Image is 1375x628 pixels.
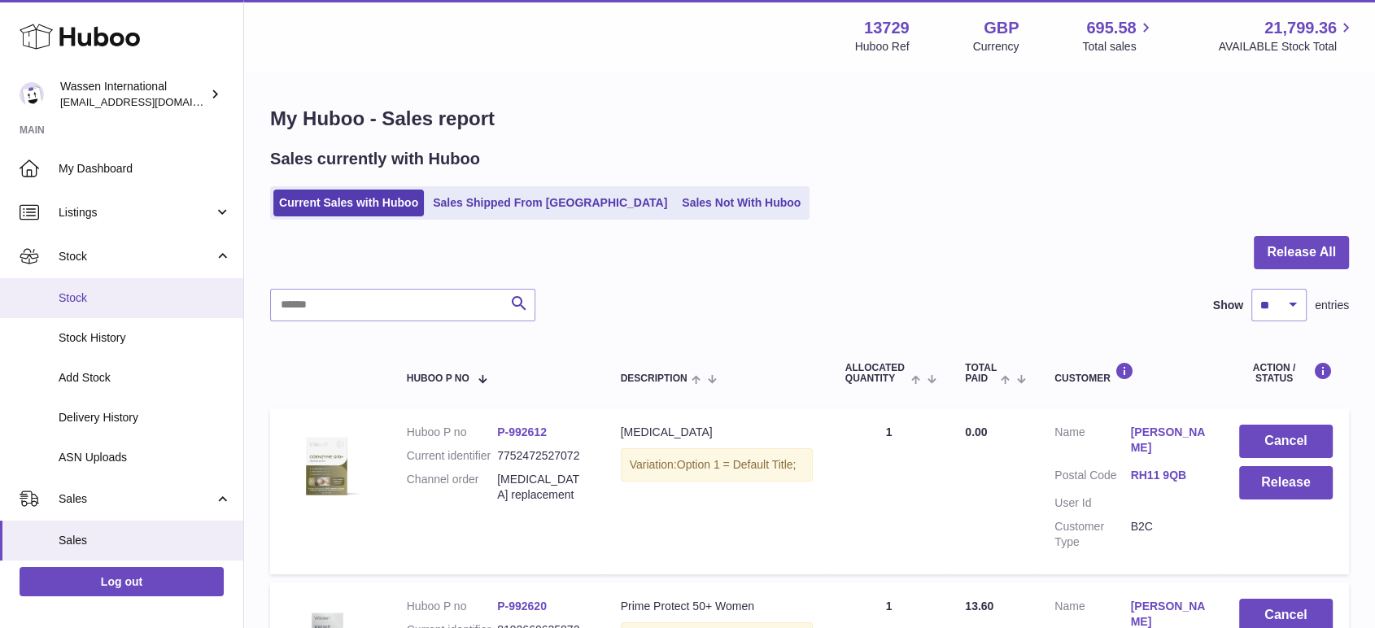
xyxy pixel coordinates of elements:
span: 21,799.36 [1264,17,1337,39]
span: Sales [59,491,214,507]
dt: Channel order [407,472,497,503]
span: Stock History [59,330,231,346]
span: Total paid [965,363,997,384]
dt: User Id [1054,495,1130,511]
a: 21,799.36 AVAILABLE Stock Total [1218,17,1355,55]
dt: Current identifier [407,448,497,464]
div: Wassen International [60,79,207,110]
h2: Sales currently with Huboo [270,148,480,170]
span: Stock [59,290,231,306]
img: Coenzyme-Q10-master.png [286,425,368,506]
button: Cancel [1239,425,1333,458]
span: Option 1 = Default Title; [677,458,797,471]
div: Action / Status [1239,362,1333,384]
span: entries [1315,298,1349,313]
span: ASN Uploads [59,450,231,465]
a: Log out [20,567,224,596]
img: gemma.moses@wassen.com [20,82,44,107]
button: Release All [1254,236,1349,269]
label: Show [1213,298,1243,313]
div: Currency [973,39,1019,55]
a: Sales Not With Huboo [676,190,806,216]
span: [EMAIL_ADDRESS][DOMAIN_NAME] [60,95,239,108]
h1: My Huboo - Sales report [270,106,1349,132]
dt: Huboo P no [407,599,497,614]
strong: 13729 [864,17,910,39]
button: Release [1239,466,1333,499]
a: Sales Shipped From [GEOGRAPHIC_DATA] [427,190,673,216]
a: Current Sales with Huboo [273,190,424,216]
a: RH11 9QB [1130,468,1206,483]
span: Add Stock [59,370,231,386]
a: P-992612 [497,425,547,438]
span: 695.58 [1086,17,1136,39]
dd: B2C [1130,519,1206,550]
a: 695.58 Total sales [1082,17,1155,55]
dt: Huboo P no [407,425,497,440]
dd: 7752472527072 [497,448,587,464]
span: ALLOCATED Quantity [845,363,907,384]
dt: Customer Type [1054,519,1130,550]
span: AVAILABLE Stock Total [1218,39,1355,55]
div: Huboo Ref [855,39,910,55]
dd: [MEDICAL_DATA] replacement [497,472,587,503]
span: Delivery History [59,410,231,425]
span: 13.60 [965,600,993,613]
div: [MEDICAL_DATA] [621,425,813,440]
span: Huboo P no [407,373,469,384]
div: Prime Protect 50+ Women [621,599,813,614]
span: Stock [59,249,214,264]
span: 0.00 [965,425,987,438]
span: Sales [59,533,231,548]
div: Variation: [621,448,813,482]
div: Customer [1054,362,1207,384]
span: Listings [59,205,214,220]
span: My Dashboard [59,161,231,177]
dt: Postal Code [1054,468,1130,487]
strong: GBP [984,17,1019,39]
span: Description [621,373,687,384]
a: P-992620 [497,600,547,613]
dt: Name [1054,425,1130,460]
td: 1 [829,408,949,573]
span: Total sales [1082,39,1155,55]
a: [PERSON_NAME] [1130,425,1206,456]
